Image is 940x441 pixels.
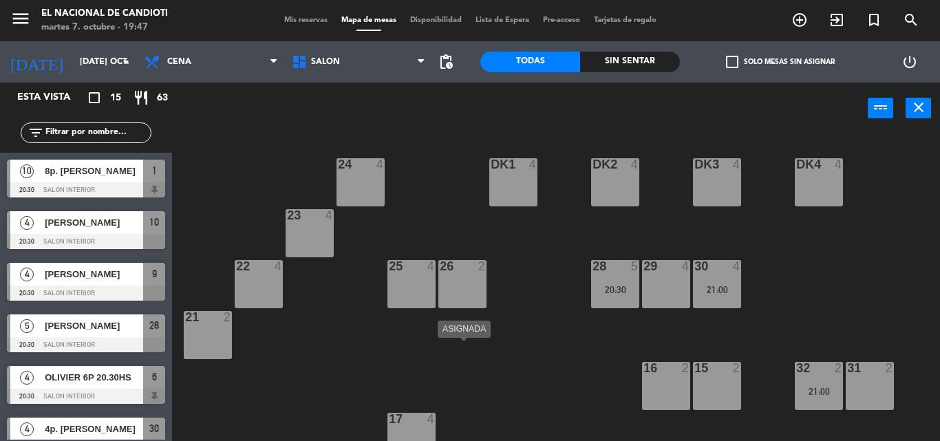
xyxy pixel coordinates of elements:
i: restaurant [133,89,149,106]
span: 4 [20,216,34,230]
div: 4 [835,158,843,171]
span: 9 [152,266,157,282]
input: Filtrar por nombre... [44,125,151,140]
i: turned_in_not [866,12,882,28]
span: SALON [311,57,340,67]
div: 2 [733,362,741,374]
div: 4 [325,209,334,222]
span: 15 [110,90,121,106]
div: 20:30 [591,285,639,294]
div: ASIGNADA [438,321,491,338]
span: 10 [149,214,159,230]
span: 4 [20,268,34,281]
span: 6 [152,369,157,385]
span: 30 [149,420,159,437]
span: check_box_outline_blank [726,56,738,68]
i: crop_square [86,89,103,106]
i: power_input [873,99,889,116]
span: Disponibilidad [403,17,469,24]
i: exit_to_app [829,12,845,28]
div: 4 [682,260,690,272]
span: 1 [152,162,157,179]
div: El Nacional de Candioti [41,7,168,21]
div: 24 [338,158,339,171]
i: menu [10,8,31,29]
span: Mapa de mesas [334,17,403,24]
span: 63 [157,90,168,106]
span: OLIVIER 6P 20.30HS [45,370,143,385]
div: DK1 [491,158,491,171]
span: 28 [149,317,159,334]
div: 23 [287,209,288,222]
span: 4p. [PERSON_NAME] [45,422,143,436]
span: Cena [167,57,191,67]
div: 2 [478,260,487,272]
button: menu [10,8,31,34]
div: 2 [835,362,843,374]
span: pending_actions [438,54,454,70]
span: [PERSON_NAME] [45,215,143,230]
div: 4 [427,413,436,425]
span: [PERSON_NAME] [45,319,143,333]
i: add_circle_outline [791,12,808,28]
div: 4 [733,260,741,272]
div: 4 [631,158,639,171]
label: Solo mesas sin asignar [726,56,835,68]
span: [PERSON_NAME] [45,267,143,281]
div: 4 [275,260,283,272]
span: Tarjetas de regalo [587,17,663,24]
div: Todas [480,52,580,72]
span: Pre-acceso [536,17,587,24]
div: 2 [886,362,894,374]
span: 4 [20,371,34,385]
span: 8p. [PERSON_NAME] [45,164,143,178]
span: 4 [20,422,34,436]
div: martes 7. octubre - 19:47 [41,21,168,34]
button: power_input [868,98,893,118]
i: arrow_drop_down [118,54,134,70]
div: 21:00 [795,387,843,396]
div: 4 [733,158,741,171]
div: Sin sentar [580,52,680,72]
div: Esta vista [7,89,99,106]
i: filter_list [28,125,44,141]
div: 25 [389,260,389,272]
div: 2 [224,311,232,323]
i: close [910,99,927,116]
div: 2 [682,362,690,374]
span: Lista de Espera [469,17,536,24]
div: 21 [185,311,186,323]
div: 22 [236,260,237,272]
i: power_settings_new [901,54,918,70]
span: 5 [20,319,34,333]
i: search [903,12,919,28]
button: close [906,98,931,118]
span: 10 [20,164,34,178]
div: 17 [389,413,389,425]
span: Mis reservas [277,17,334,24]
div: 4 [427,260,436,272]
div: 5 [631,260,639,272]
div: 26 [440,260,440,272]
div: 4 [376,158,385,171]
div: 21:00 [693,285,741,294]
div: 4 [529,158,537,171]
